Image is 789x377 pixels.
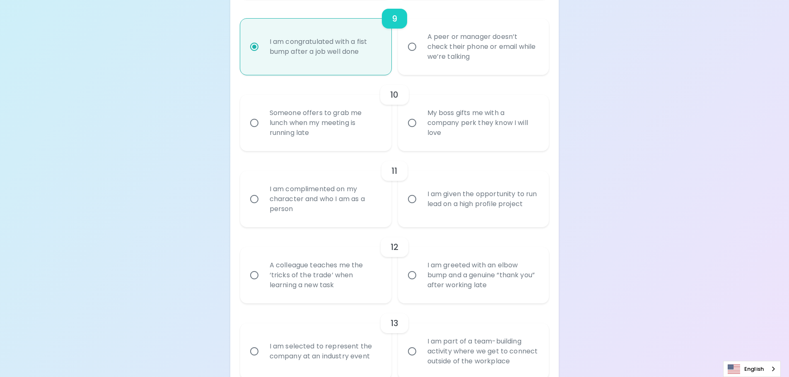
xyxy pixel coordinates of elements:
[723,361,781,377] aside: Language selected: English
[263,331,387,371] div: I am selected to represent the company at an industry event
[390,88,398,101] h6: 10
[392,12,397,25] h6: 9
[723,361,781,377] div: Language
[240,227,549,303] div: choice-group-check
[391,164,397,178] h6: 11
[240,75,549,151] div: choice-group-check
[263,250,387,300] div: A colleague teaches me the ‘tricks of the trade’ when learning a new task
[724,361,780,377] a: English
[421,98,545,148] div: My boss gifts me with a company perk they know I will love
[421,327,545,376] div: I am part of a team-building activity where we get to connect outside of the workplace
[263,174,387,224] div: I am complimented on my character and who I am as a person
[391,317,398,330] h6: 13
[240,151,549,227] div: choice-group-check
[421,250,545,300] div: I am greeted with an elbow bump and a genuine “thank you” after working late
[263,98,387,148] div: Someone offers to grab me lunch when my meeting is running late
[263,27,387,67] div: I am congratulated with a fist bump after a job well done
[421,22,545,72] div: A peer or manager doesn’t check their phone or email while we’re talking
[391,240,398,254] h6: 12
[421,179,545,219] div: I am given the opportunity to run lead on a high profile project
